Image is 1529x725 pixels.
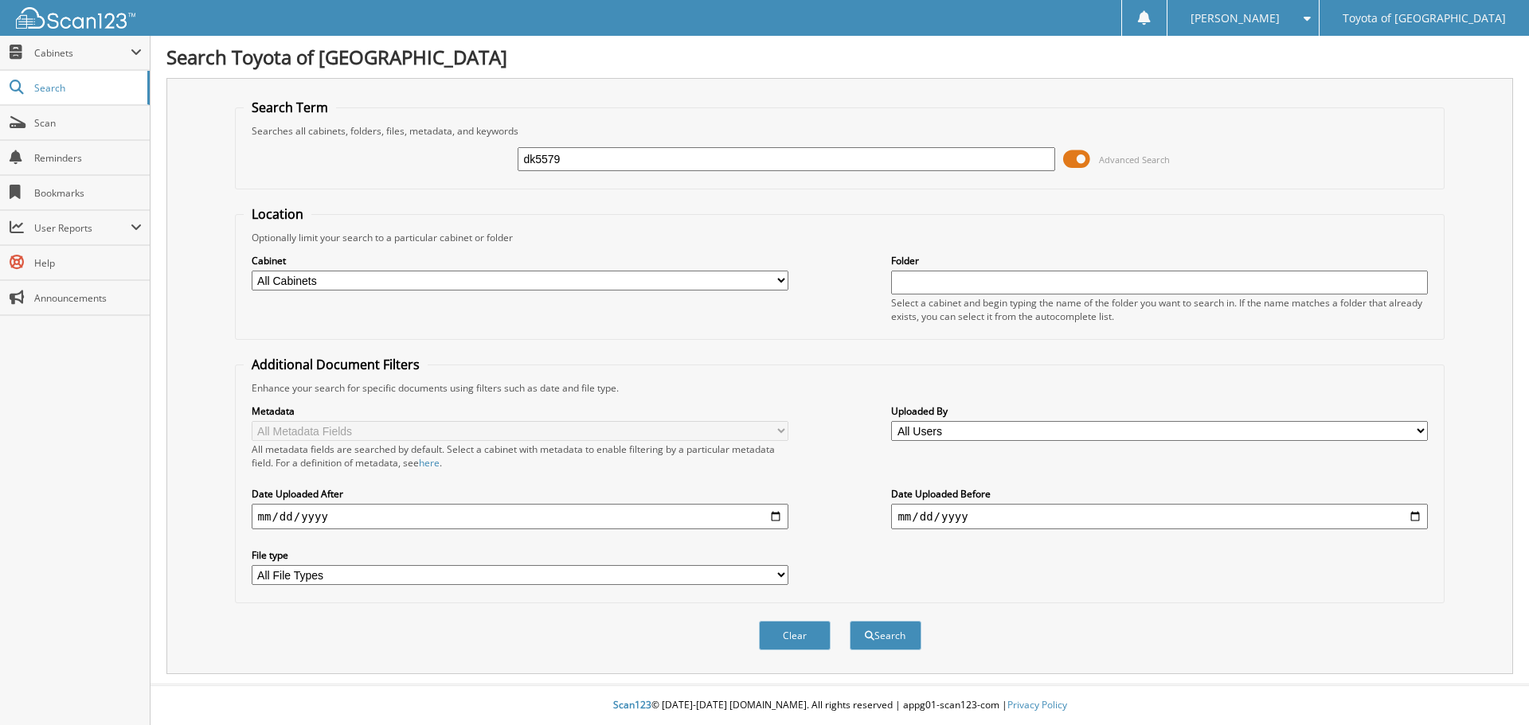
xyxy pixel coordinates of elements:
[244,356,428,373] legend: Additional Document Filters
[244,99,336,116] legend: Search Term
[1099,154,1170,166] span: Advanced Search
[244,124,1437,138] div: Searches all cabinets, folders, files, metadata, and keywords
[1191,14,1280,23] span: [PERSON_NAME]
[34,221,131,235] span: User Reports
[891,504,1428,529] input: end
[34,46,131,60] span: Cabinets
[850,621,921,650] button: Search
[252,254,788,267] label: Cabinet
[151,686,1529,725] div: © [DATE]-[DATE] [DOMAIN_NAME]. All rights reserved | appg01-scan123-com |
[244,205,311,223] legend: Location
[252,504,788,529] input: start
[252,404,788,418] label: Metadata
[1007,698,1067,711] a: Privacy Policy
[166,44,1513,70] h1: Search Toyota of [GEOGRAPHIC_DATA]
[34,291,142,305] span: Announcements
[1343,14,1506,23] span: Toyota of [GEOGRAPHIC_DATA]
[252,548,788,562] label: File type
[891,404,1428,418] label: Uploaded By
[759,621,831,650] button: Clear
[419,456,440,470] a: here
[244,231,1437,244] div: Optionally limit your search to a particular cabinet or folder
[252,442,788,470] div: All metadata fields are searched by default. Select a cabinet with metadata to enable filtering b...
[891,487,1428,501] label: Date Uploaded Before
[34,186,142,200] span: Bookmarks
[34,81,139,95] span: Search
[891,296,1428,323] div: Select a cabinet and begin typing the name of the folder you want to search in. If the name match...
[252,487,788,501] label: Date Uploaded After
[1449,649,1529,725] iframe: Chat Widget
[16,7,135,29] img: scan123-logo-white.svg
[613,698,651,711] span: Scan123
[34,116,142,130] span: Scan
[891,254,1428,267] label: Folder
[34,256,142,270] span: Help
[34,151,142,165] span: Reminders
[244,381,1437,395] div: Enhance your search for specific documents using filters such as date and file type.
